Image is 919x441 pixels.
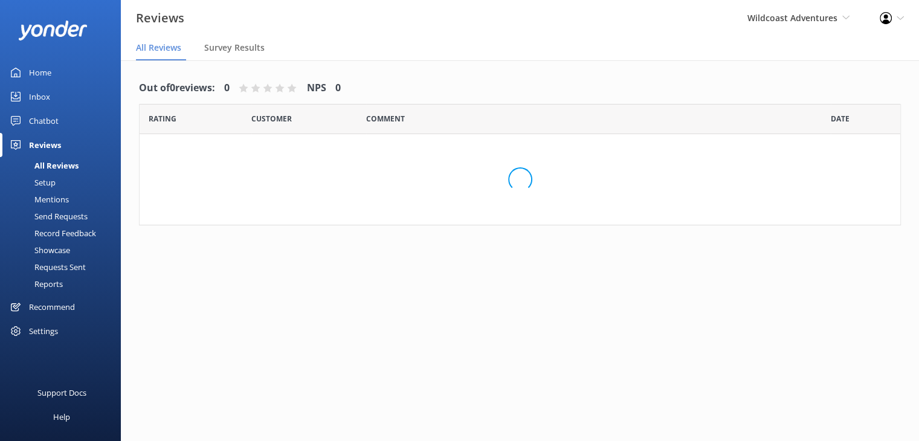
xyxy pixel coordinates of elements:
[204,42,265,54] span: Survey Results
[7,208,121,225] a: Send Requests
[366,113,405,124] span: Question
[335,80,341,96] h4: 0
[7,225,96,242] div: Record Feedback
[29,133,61,157] div: Reviews
[149,113,176,124] span: Date
[7,174,56,191] div: Setup
[29,295,75,319] div: Recommend
[139,80,215,96] h4: Out of 0 reviews:
[7,174,121,191] a: Setup
[307,80,326,96] h4: NPS
[136,8,184,28] h3: Reviews
[7,275,63,292] div: Reports
[747,12,837,24] span: Wildcoast Adventures
[29,319,58,343] div: Settings
[53,405,70,429] div: Help
[224,80,230,96] h4: 0
[7,191,121,208] a: Mentions
[18,21,88,40] img: yonder-white-logo.png
[7,157,79,174] div: All Reviews
[29,85,50,109] div: Inbox
[7,259,86,275] div: Requests Sent
[7,259,121,275] a: Requests Sent
[7,275,121,292] a: Reports
[7,242,121,259] a: Showcase
[831,113,850,124] span: Date
[251,113,292,124] span: Date
[136,42,181,54] span: All Reviews
[37,381,86,405] div: Support Docs
[7,208,88,225] div: Send Requests
[7,157,121,174] a: All Reviews
[7,191,69,208] div: Mentions
[7,225,121,242] a: Record Feedback
[29,60,51,85] div: Home
[29,109,59,133] div: Chatbot
[7,242,70,259] div: Showcase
